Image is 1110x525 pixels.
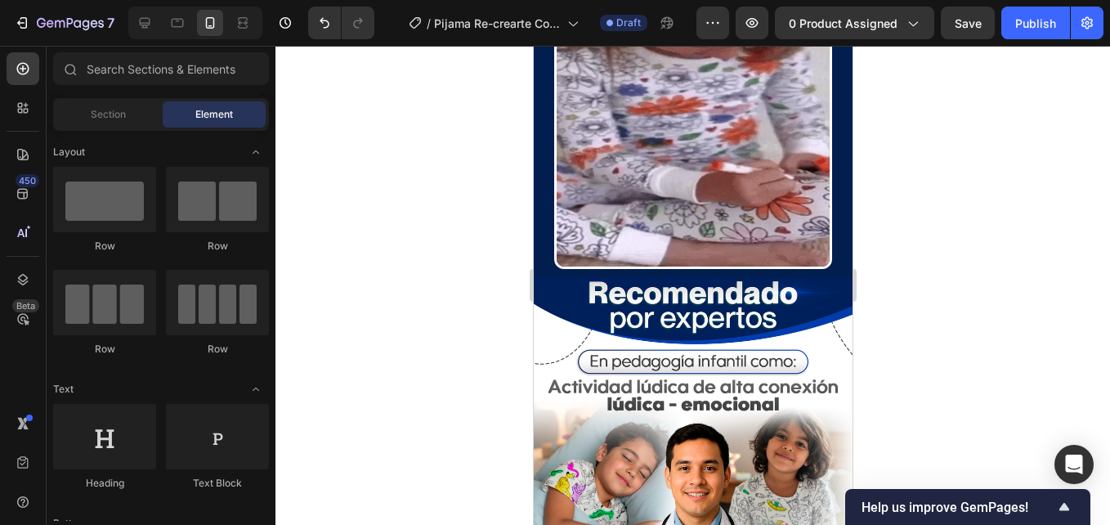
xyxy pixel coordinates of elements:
[12,299,39,312] div: Beta
[862,500,1054,515] span: Help us improve GemPages!
[308,7,374,39] div: Undo/Redo
[53,476,156,491] div: Heading
[616,16,641,30] span: Draft
[53,342,156,357] div: Row
[91,107,126,122] span: Section
[107,13,114,33] p: 7
[53,239,156,254] div: Row
[955,16,982,30] span: Save
[434,15,561,32] span: Pijama Re-crearte Coloreable - IC
[1015,15,1056,32] div: Publish
[1001,7,1070,39] button: Publish
[166,342,269,357] div: Row
[534,46,853,525] iframe: Design area
[166,476,269,491] div: Text Block
[1054,445,1094,484] div: Open Intercom Messenger
[53,52,269,85] input: Search Sections & Elements
[862,497,1074,517] button: Show survey - Help us improve GemPages!
[789,15,897,32] span: 0 product assigned
[243,376,269,402] span: Toggle open
[53,145,85,159] span: Layout
[53,382,74,397] span: Text
[7,7,122,39] button: 7
[16,174,39,187] div: 450
[195,107,233,122] span: Element
[243,139,269,165] span: Toggle open
[941,7,995,39] button: Save
[166,239,269,254] div: Row
[427,15,431,32] span: /
[775,7,934,39] button: 0 product assigned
